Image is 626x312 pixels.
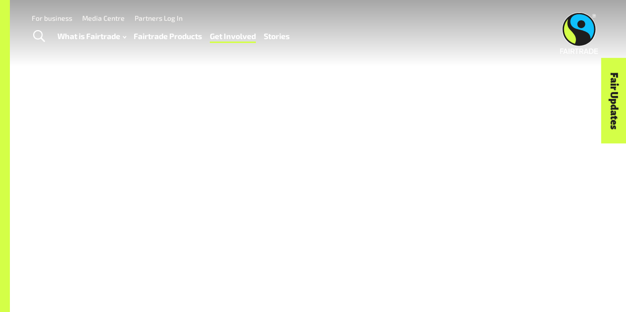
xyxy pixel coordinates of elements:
[57,29,126,43] a: What is Fairtrade
[135,14,183,22] a: Partners Log In
[210,29,256,43] a: Get Involved
[134,29,202,43] a: Fairtrade Products
[560,12,598,54] img: Fairtrade Australia New Zealand logo
[27,24,51,49] a: Toggle Search
[264,29,289,43] a: Stories
[82,14,125,22] a: Media Centre
[32,14,72,22] a: For business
